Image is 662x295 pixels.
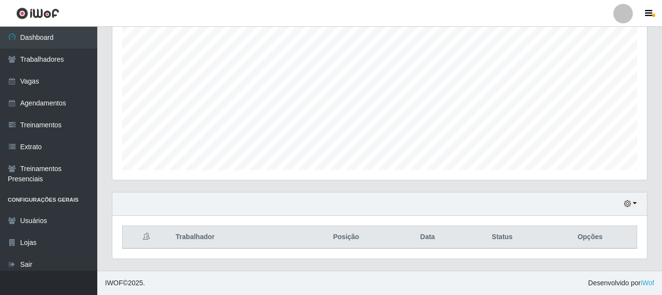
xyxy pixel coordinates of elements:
img: CoreUI Logo [16,7,59,19]
th: Posição [298,226,394,249]
th: Opções [543,226,637,249]
a: iWof [641,279,654,287]
th: Status [461,226,543,249]
span: © 2025 . [105,278,145,288]
th: Trabalhador [170,226,298,249]
span: Desenvolvido por [588,278,654,288]
span: IWOF [105,279,123,287]
th: Data [394,226,461,249]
